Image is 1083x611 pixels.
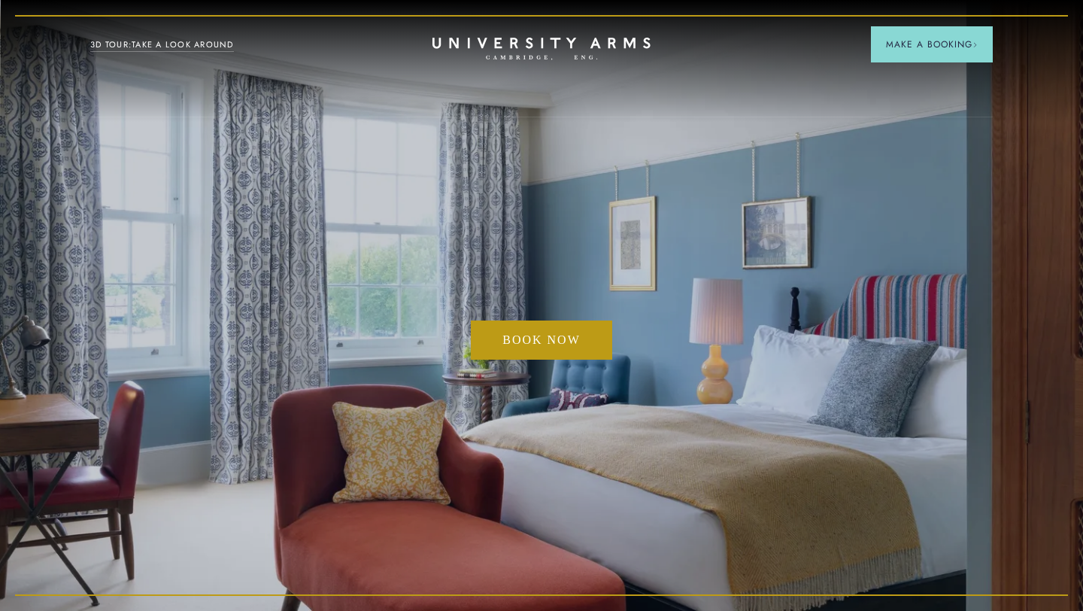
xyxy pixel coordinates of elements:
[972,42,978,47] img: Arrow icon
[471,321,612,360] a: Book now
[432,38,651,61] a: Home
[886,38,978,51] span: Make a Booking
[871,26,993,62] button: Make a BookingArrow icon
[90,38,234,52] a: 3D TOUR:TAKE A LOOK AROUND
